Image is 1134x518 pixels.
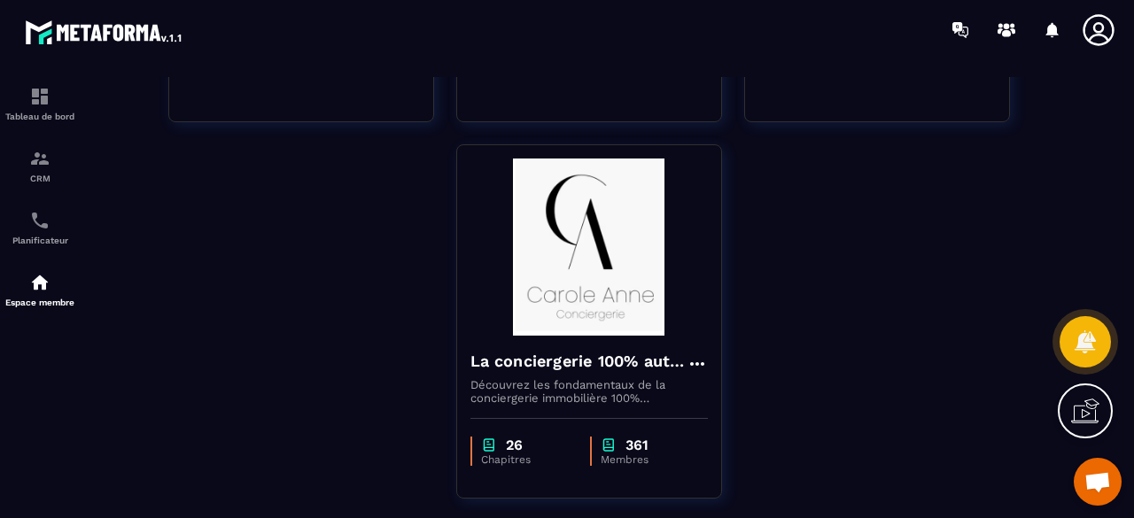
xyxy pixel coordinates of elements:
[601,453,690,466] p: Membres
[4,135,75,197] a: formationformationCRM
[29,210,50,231] img: scheduler
[470,349,687,374] h4: La conciergerie 100% automatisée
[4,174,75,183] p: CRM
[4,236,75,245] p: Planificateur
[481,437,497,453] img: chapter
[4,259,75,321] a: automationsautomationsEspace membre
[470,158,708,336] img: formation-background
[470,378,708,405] p: Découvrez les fondamentaux de la conciergerie immobilière 100% automatisée. Cette formation est c...
[29,148,50,169] img: formation
[29,86,50,107] img: formation
[481,453,572,466] p: Chapitres
[4,73,75,135] a: formationformationTableau de bord
[506,437,523,453] p: 26
[1074,458,1122,506] div: Ouvrir le chat
[25,16,184,48] img: logo
[601,437,617,453] img: chapter
[4,112,75,121] p: Tableau de bord
[4,197,75,259] a: schedulerschedulerPlanificateur
[625,437,649,453] p: 361
[29,272,50,293] img: automations
[4,298,75,307] p: Espace membre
